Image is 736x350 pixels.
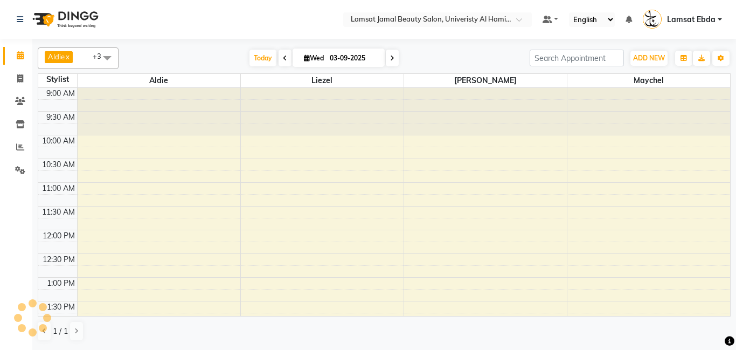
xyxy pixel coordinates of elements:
span: ADD NEW [633,54,665,62]
span: 1 / 1 [53,326,68,337]
span: Today [249,50,276,66]
div: 1:30 PM [45,301,77,313]
span: Maychel [567,74,731,87]
input: 2025-09-03 [327,50,380,66]
span: Aldie [78,74,240,87]
input: Search Appointment [530,50,624,66]
span: +3 [93,52,109,60]
span: [PERSON_NAME] [404,74,567,87]
span: Aldie [48,52,65,61]
div: 9:00 AM [44,88,77,99]
div: 9:30 AM [44,112,77,123]
div: 1:00 PM [45,278,77,289]
div: 11:30 AM [40,207,77,218]
span: Liezel [241,74,404,87]
button: ADD NEW [630,51,668,66]
span: Wed [301,54,327,62]
div: 12:30 PM [40,254,77,265]
img: Lamsat Ebda [643,10,662,29]
div: 10:00 AM [40,135,77,147]
img: logo [27,4,101,35]
div: 12:00 PM [40,230,77,242]
div: 11:00 AM [40,183,77,194]
a: x [65,52,70,61]
div: 10:30 AM [40,159,77,170]
span: Lamsat Ebda [667,14,716,25]
div: Stylist [38,74,77,85]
